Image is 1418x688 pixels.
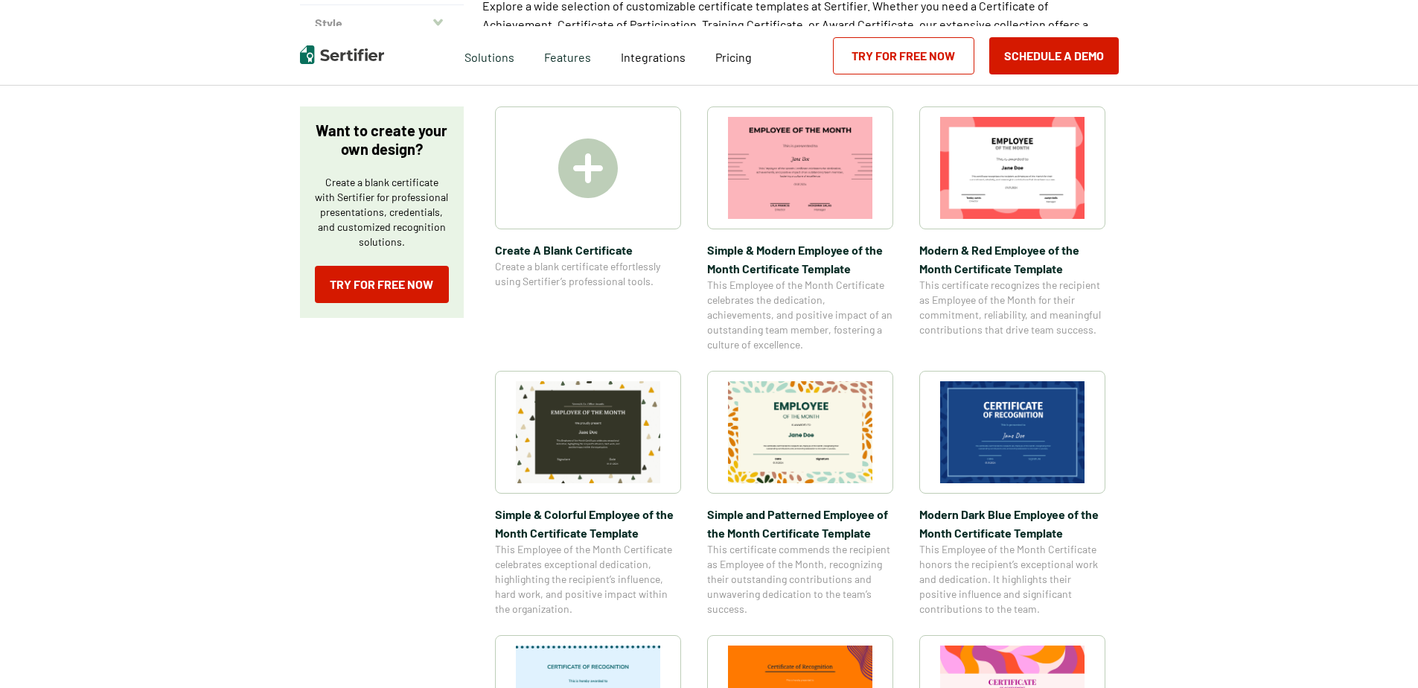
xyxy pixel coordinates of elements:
span: Simple & Modern Employee of the Month Certificate Template [707,241,893,278]
a: Try for Free Now [833,37,974,74]
span: This certificate recognizes the recipient as Employee of the Month for their commitment, reliabil... [919,278,1105,337]
button: Style [300,5,464,41]
span: This Employee of the Month Certificate celebrates exceptional dedication, highlighting the recipi... [495,542,681,617]
a: Pricing [715,46,752,65]
span: Modern & Red Employee of the Month Certificate Template [919,241,1105,278]
a: Simple & Modern Employee of the Month Certificate TemplateSimple & Modern Employee of the Month C... [707,106,893,352]
img: Create A Blank Certificate [558,138,618,198]
a: Try for Free Now [315,266,449,303]
span: Pricing [715,50,752,64]
a: Integrations [621,46,686,65]
span: Modern Dark Blue Employee of the Month Certificate Template [919,505,1105,542]
img: Modern Dark Blue Employee of the Month Certificate Template [940,381,1085,483]
span: Create a blank certificate effortlessly using Sertifier’s professional tools. [495,259,681,289]
img: Simple & Modern Employee of the Month Certificate Template [728,117,872,219]
span: Create A Blank Certificate [495,241,681,259]
p: Create a blank certificate with Sertifier for professional presentations, credentials, and custom... [315,175,449,249]
span: This certificate commends the recipient as Employee of the Month, recognizing their outstanding c... [707,542,893,617]
span: Solutions [464,46,514,65]
a: Simple & Colorful Employee of the Month Certificate TemplateSimple & Colorful Employee of the Mon... [495,371,681,617]
span: This Employee of the Month Certificate celebrates the dedication, achievements, and positive impa... [707,278,893,352]
a: Simple and Patterned Employee of the Month Certificate TemplateSimple and Patterned Employee of t... [707,371,893,617]
a: Modern & Red Employee of the Month Certificate TemplateModern & Red Employee of the Month Certifi... [919,106,1105,352]
span: Features [544,46,591,65]
p: Want to create your own design? [315,121,449,159]
span: This Employee of the Month Certificate honors the recipient’s exceptional work and dedication. It... [919,542,1105,617]
img: Simple and Patterned Employee of the Month Certificate Template [728,381,872,483]
img: Sertifier | Digital Credentialing Platform [300,45,384,64]
span: Simple and Patterned Employee of the Month Certificate Template [707,505,893,542]
img: Modern & Red Employee of the Month Certificate Template [940,117,1085,219]
span: Integrations [621,50,686,64]
span: Simple & Colorful Employee of the Month Certificate Template [495,505,681,542]
img: Simple & Colorful Employee of the Month Certificate Template [516,381,660,483]
a: Modern Dark Blue Employee of the Month Certificate TemplateModern Dark Blue Employee of the Month... [919,371,1105,617]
